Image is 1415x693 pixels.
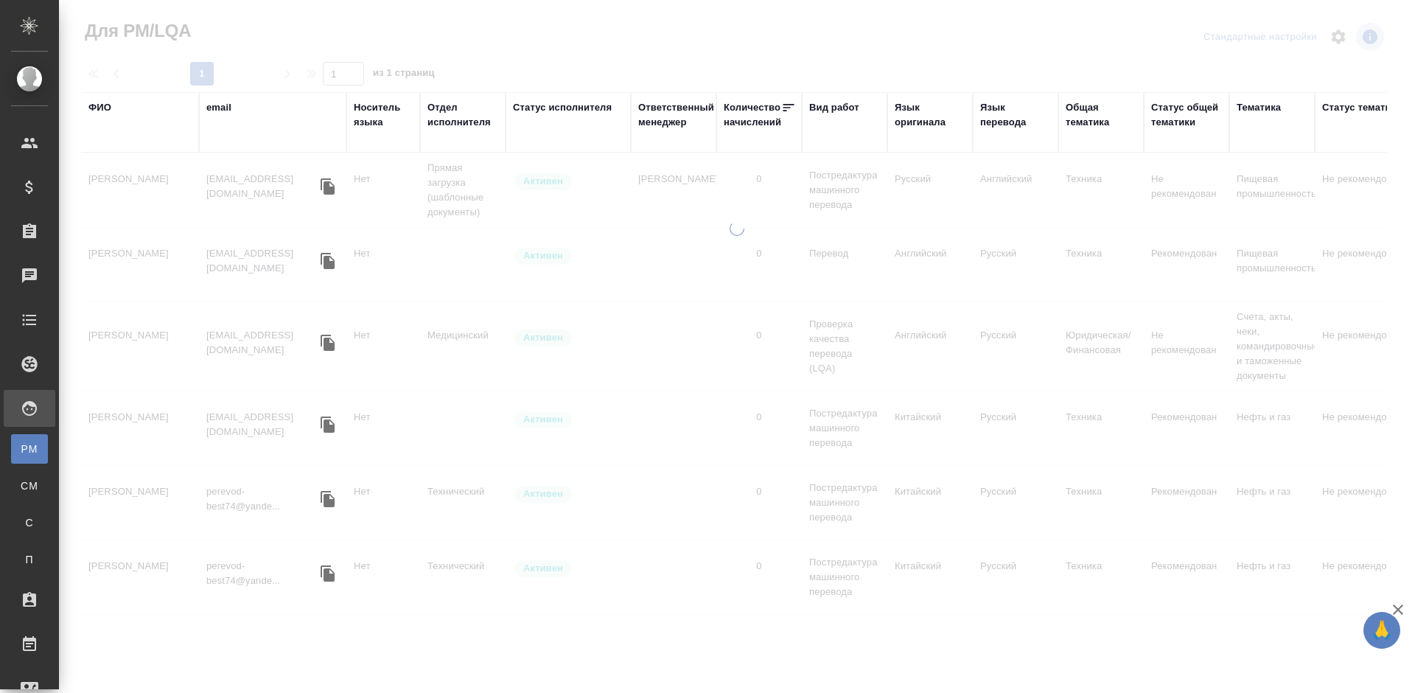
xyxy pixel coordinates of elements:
[1369,615,1394,646] span: 🙏
[1322,100,1402,115] div: Статус тематики
[1237,100,1281,115] div: Тематика
[11,508,48,537] a: С
[18,515,41,530] span: С
[980,100,1051,130] div: Язык перевода
[354,100,413,130] div: Носитель языка
[18,552,41,567] span: П
[206,100,231,115] div: email
[317,332,339,354] button: Скопировать
[11,471,48,501] a: CM
[11,545,48,574] a: П
[11,434,48,464] a: PM
[1363,612,1400,649] button: 🙏
[809,100,859,115] div: Вид работ
[317,250,339,272] button: Скопировать
[18,478,41,493] span: CM
[1151,100,1222,130] div: Статус общей тематики
[317,414,339,436] button: Скопировать
[724,100,781,130] div: Количество начислений
[18,442,41,456] span: PM
[638,100,714,130] div: Ответственный менеджер
[427,100,498,130] div: Отдел исполнителя
[88,100,111,115] div: ФИО
[895,100,965,130] div: Язык оригинала
[317,563,339,585] button: Скопировать
[513,100,612,115] div: Статус исполнителя
[317,488,339,510] button: Скопировать
[1066,100,1136,130] div: Общая тематика
[317,175,339,198] button: Скопировать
